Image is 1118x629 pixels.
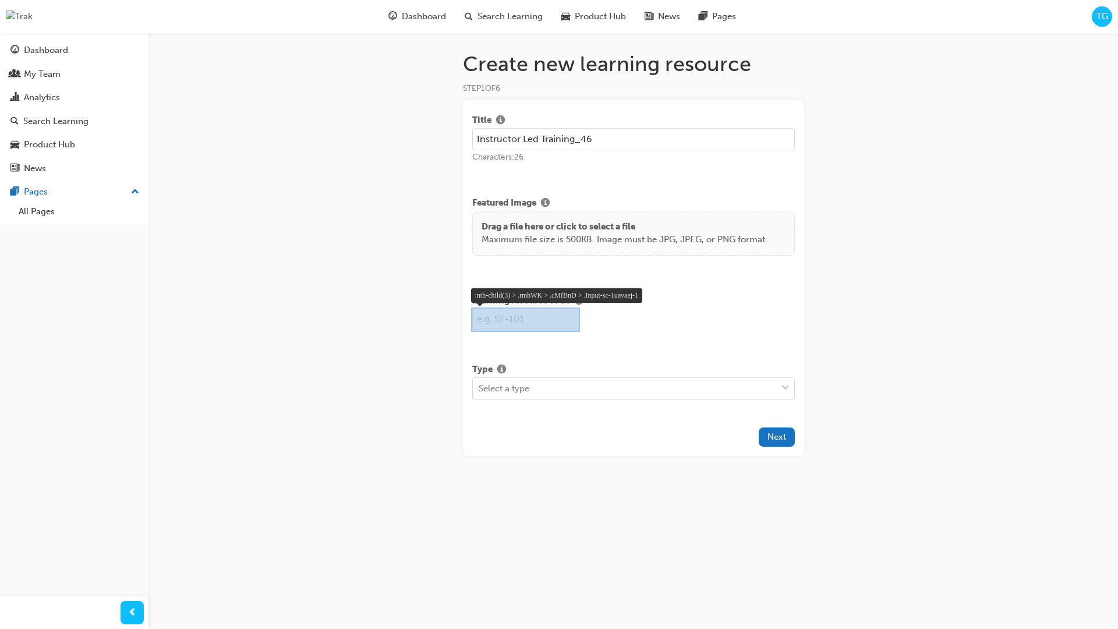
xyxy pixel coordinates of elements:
span: Characters: 26 [472,152,523,162]
span: search-icon [465,9,473,24]
a: News [5,158,144,179]
a: car-iconProduct Hub [552,5,635,29]
a: search-iconSearch Learning [455,5,552,29]
a: guage-iconDashboard [379,5,455,29]
button: Pages [5,181,144,203]
span: guage-icon [388,9,397,24]
span: Pages [712,10,736,23]
input: e.g. Sales Fundamentals [472,128,795,150]
a: My Team [5,63,144,85]
span: car-icon [561,9,570,24]
span: info-icon [496,116,505,126]
span: info-icon [541,199,550,209]
span: Search Learning [477,10,543,23]
div: Dashboard [24,44,68,57]
button: DashboardMy TeamAnalyticsSearch LearningProduct HubNews [5,37,144,181]
a: Dashboard [5,40,144,61]
a: Analytics [5,87,144,108]
div: Pages [24,185,48,199]
span: chart-icon [10,93,19,103]
button: TG [1092,6,1112,27]
span: Product Hub [575,10,626,23]
div: Select a type [479,381,529,395]
span: Next [767,432,786,442]
span: up-icon [131,185,139,200]
button: Show info [493,363,511,377]
span: Featured Image [472,196,536,211]
span: search-icon [10,116,19,127]
p: Drag a file here or click to select a file [482,220,767,234]
span: down-icon [781,381,790,396]
span: info-icon [497,365,506,376]
span: info-icon [575,296,583,307]
span: Dashboard [402,10,446,23]
h1: Create new learning resource [463,51,804,77]
button: Show info [491,114,510,128]
div: News [24,162,46,175]
span: STEP 1 OF 6 [463,83,500,93]
a: Search Learning [5,111,144,132]
div: Analytics [24,91,60,104]
span: people-icon [10,69,19,80]
a: All Pages [14,203,144,221]
span: car-icon [10,140,19,150]
span: pages-icon [699,9,707,24]
span: Title [472,114,491,128]
a: news-iconNews [635,5,689,29]
span: TG [1096,10,1108,23]
img: Trak [6,10,33,23]
div: My Team [24,68,61,81]
button: Show info [536,196,554,211]
span: News [658,10,680,23]
div: Drag a file here or click to select a fileMaximum file size is 500KB. Image must be JPG, JPEG, or... [472,211,795,256]
div: Search Learning [23,115,89,128]
span: news-icon [645,9,653,24]
p: Maximum file size is 500KB. Image must be JPG, JPEG, or PNG format. [482,233,767,246]
a: Product Hub [5,134,144,156]
span: prev-icon [128,606,137,620]
span: news-icon [10,164,19,174]
button: Next [759,427,795,447]
span: pages-icon [10,187,19,197]
span: Type [472,363,493,377]
a: pages-iconPages [689,5,745,29]
div: Product Hub [24,138,75,151]
span: guage-icon [10,45,19,56]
